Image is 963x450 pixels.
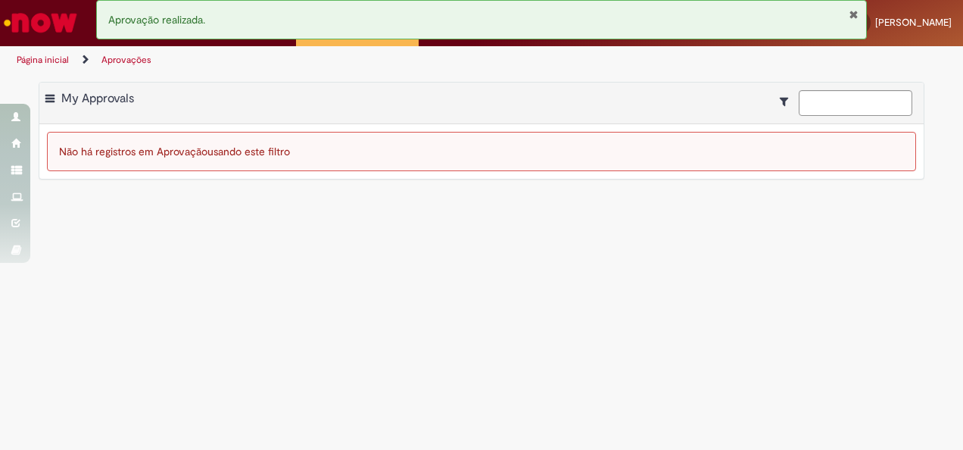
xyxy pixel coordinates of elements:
[2,8,79,38] img: ServiceNow
[108,13,205,27] span: Aprovação realizada.
[101,54,151,66] a: Aprovações
[47,132,916,171] div: Não há registros em Aprovação
[780,96,796,107] i: Mostrar filtros para: Suas Solicitações
[207,145,290,158] span: usando este filtro
[17,54,69,66] a: Página inicial
[849,8,859,20] button: Fechar Notificação
[61,91,134,106] span: My Approvals
[11,46,631,74] ul: Trilhas de página
[875,16,952,29] span: [PERSON_NAME]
